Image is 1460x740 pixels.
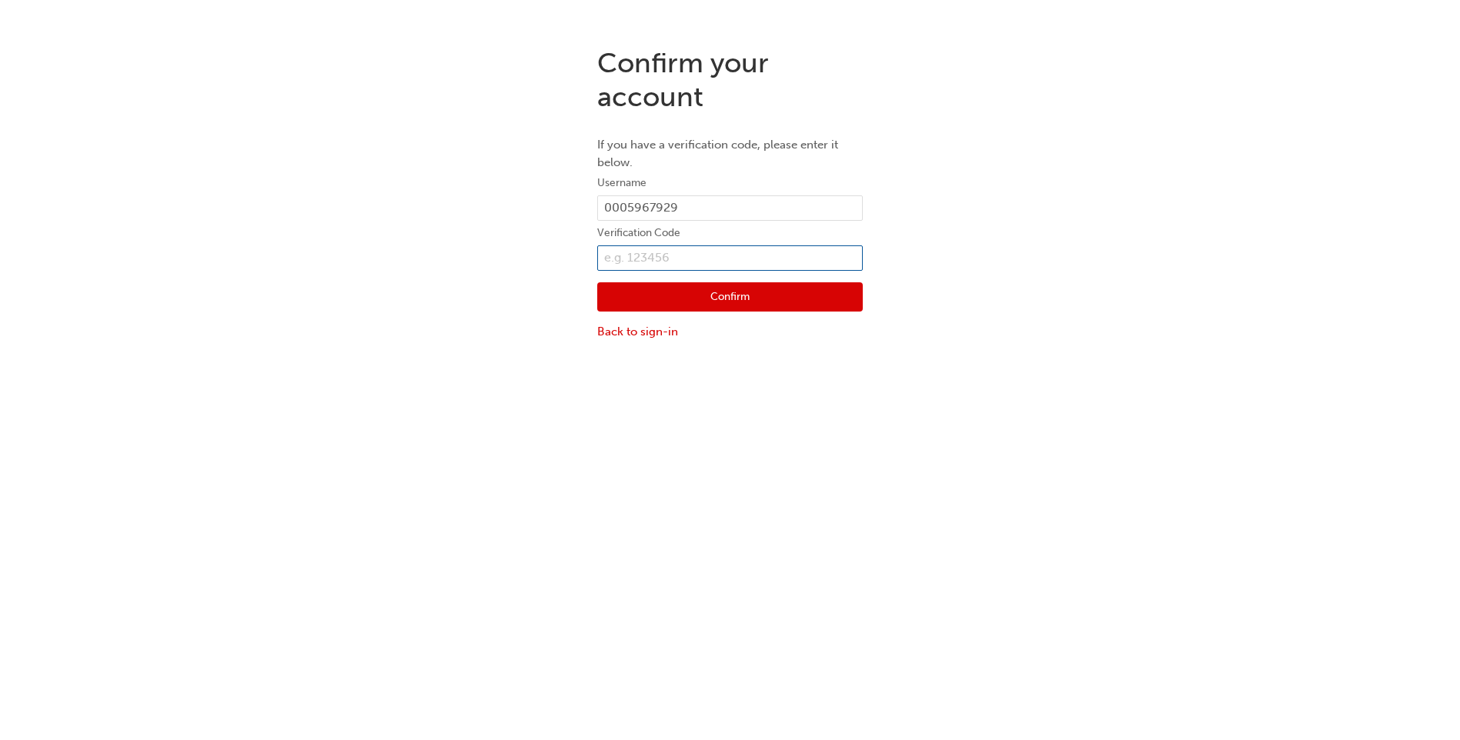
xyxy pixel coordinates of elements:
[597,46,863,113] h1: Confirm your account
[597,136,863,171] p: If you have a verification code, please enter it below.
[597,174,863,192] label: Username
[597,323,863,341] a: Back to sign-in
[597,282,863,312] button: Confirm
[597,245,863,272] input: e.g. 123456
[597,195,863,222] input: Username
[597,224,863,242] label: Verification Code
